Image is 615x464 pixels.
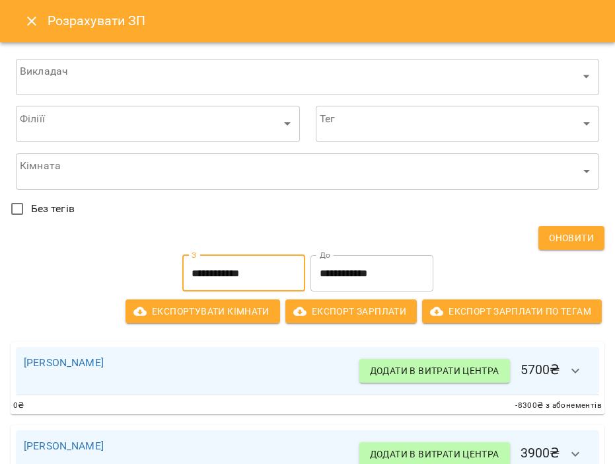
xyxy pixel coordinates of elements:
[24,440,104,452] a: [PERSON_NAME]
[16,153,599,190] div: ​
[422,299,602,323] button: Експорт Зарплати по тегам
[285,299,417,323] button: Експорт Зарплати
[359,359,510,383] button: Додати в витрати центра
[515,399,602,412] span: -8300 ₴ з абонементів
[24,356,104,369] a: [PERSON_NAME]
[296,303,406,319] span: Експорт Зарплати
[48,11,599,31] h6: Розрахувати ЗП
[16,58,599,95] div: ​
[433,303,591,319] span: Експорт Зарплати по тегам
[16,106,300,143] div: ​
[370,446,499,462] span: Додати в витрати центра
[538,226,604,250] button: Оновити
[126,299,280,323] button: Експортувати кімнати
[316,106,600,143] div: ​
[370,363,499,379] span: Додати в витрати центра
[16,5,48,37] button: Close
[31,201,75,217] span: Без тегів
[136,303,270,319] span: Експортувати кімнати
[13,399,24,412] span: 0 ₴
[549,230,594,246] span: Оновити
[359,355,591,387] h6: 5700 ₴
